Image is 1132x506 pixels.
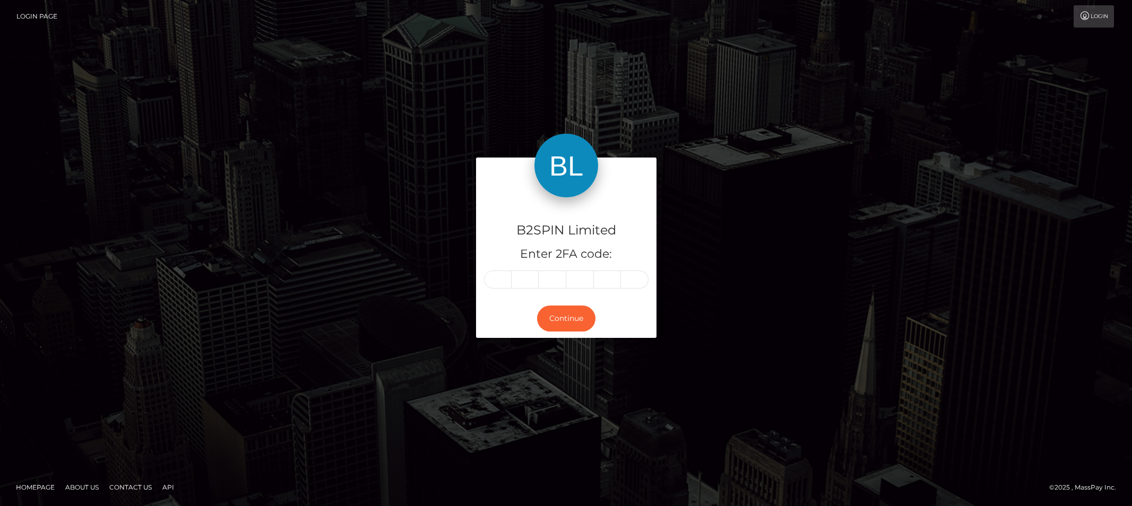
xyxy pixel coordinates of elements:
[105,479,156,495] a: Contact Us
[1074,5,1114,28] a: Login
[1049,482,1124,493] div: © 2025 , MassPay Inc.
[158,479,178,495] a: API
[16,5,57,28] a: Login Page
[537,306,595,331] button: Continue
[484,221,649,240] h4: B2SPIN Limited
[61,479,103,495] a: About Us
[484,246,649,263] h5: Enter 2FA code:
[12,479,59,495] a: Homepage
[534,134,598,197] img: B2SPIN Limited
